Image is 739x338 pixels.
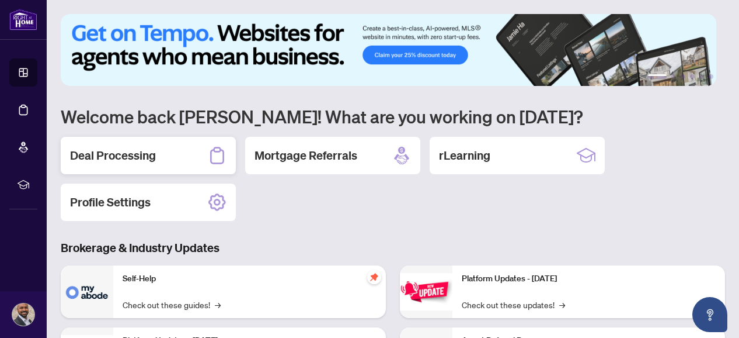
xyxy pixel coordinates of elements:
h3: Brokerage & Industry Updates [61,240,725,256]
img: logo [9,9,37,30]
h2: Profile Settings [70,194,151,211]
img: Platform Updates - June 23, 2025 [400,273,452,310]
p: Platform Updates - [DATE] [462,273,716,285]
button: 6 [709,74,713,79]
h1: Welcome back [PERSON_NAME]! What are you working on [DATE]? [61,105,725,127]
button: 4 [690,74,695,79]
span: → [215,298,221,311]
h2: Deal Processing [70,147,156,164]
img: Slide 0 [61,14,716,86]
p: Self-Help [123,273,377,285]
a: Check out these updates!→ [462,298,565,311]
a: Check out these guides!→ [123,298,221,311]
h2: Mortgage Referrals [255,147,357,164]
button: 1 [648,74,667,79]
img: Profile Icon [12,303,34,326]
button: 5 [699,74,704,79]
button: Open asap [692,297,727,332]
span: pushpin [367,270,381,284]
h2: rLearning [439,147,490,164]
button: 3 [681,74,685,79]
span: → [559,298,565,311]
button: 2 [671,74,676,79]
img: Self-Help [61,265,113,318]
